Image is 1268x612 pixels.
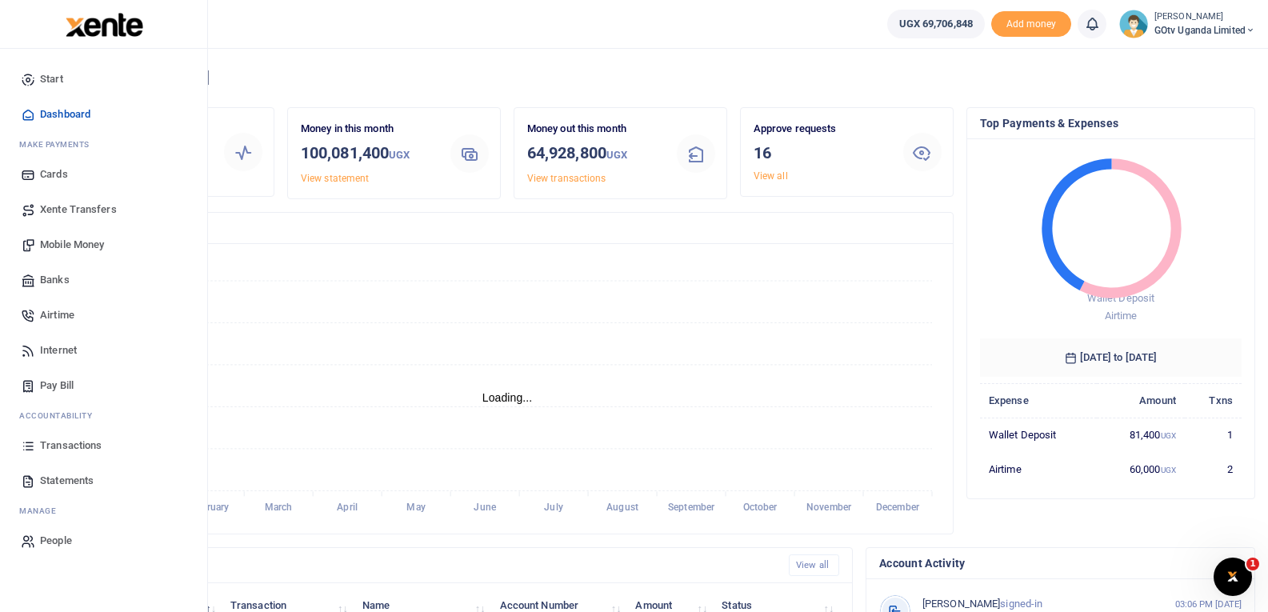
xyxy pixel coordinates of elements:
[40,342,77,358] span: Internet
[474,502,496,514] tspan: June
[754,141,890,165] h3: 16
[789,554,839,576] a: View all
[1154,10,1255,24] small: [PERSON_NAME]
[1185,452,1242,486] td: 2
[881,10,991,38] li: Wallet ballance
[754,121,890,138] p: Approve requests
[40,378,74,394] span: Pay Bill
[899,16,973,32] span: UGX 69,706,848
[190,502,229,514] tspan: February
[13,403,194,428] li: Ac
[980,114,1242,132] h4: Top Payments & Expenses
[389,149,410,161] small: UGX
[40,272,70,288] span: Banks
[980,418,1097,452] td: Wallet Deposit
[606,502,638,514] tspan: August
[668,502,715,514] tspan: September
[527,173,606,184] a: View transactions
[13,97,194,132] a: Dashboard
[66,13,143,37] img: logo-large
[31,410,92,422] span: countability
[13,192,194,227] a: Xente Transfers
[40,438,102,454] span: Transactions
[1185,383,1242,418] th: Txns
[1214,558,1252,596] iframe: Intercom live chat
[27,138,90,150] span: ake Payments
[1097,383,1185,418] th: Amount
[544,502,562,514] tspan: July
[1175,598,1242,611] small: 03:06 PM [DATE]
[13,227,194,262] a: Mobile Money
[40,307,74,323] span: Airtime
[265,502,293,514] tspan: March
[40,166,68,182] span: Cards
[1246,558,1259,570] span: 1
[743,502,778,514] tspan: October
[74,557,776,574] h4: Recent Transactions
[1104,310,1137,322] span: Airtime
[1154,23,1255,38] span: GOtv Uganda Limited
[13,498,194,523] li: M
[1087,292,1154,304] span: Wallet Deposit
[74,219,940,237] h4: Transactions Overview
[40,202,117,218] span: Xente Transfers
[406,502,425,514] tspan: May
[482,391,533,404] text: Loading...
[27,505,57,517] span: anage
[1097,452,1185,486] td: 60,000
[40,71,63,87] span: Start
[64,18,143,30] a: logo-small logo-large logo-large
[40,473,94,489] span: Statements
[922,598,1000,610] span: [PERSON_NAME]
[40,237,104,253] span: Mobile Money
[980,338,1242,377] h6: [DATE] to [DATE]
[991,11,1071,38] span: Add money
[13,523,194,558] a: People
[527,141,664,167] h3: 64,928,800
[301,121,438,138] p: Money in this month
[301,141,438,167] h3: 100,081,400
[1119,10,1148,38] img: profile-user
[1097,418,1185,452] td: 81,400
[887,10,985,38] a: UGX 69,706,848
[876,502,920,514] tspan: December
[1119,10,1255,38] a: profile-user [PERSON_NAME] GOtv Uganda Limited
[301,173,369,184] a: View statement
[991,17,1071,29] a: Add money
[61,69,1255,86] h4: Hello [PERSON_NAME]
[40,106,90,122] span: Dashboard
[13,333,194,368] a: Internet
[527,121,664,138] p: Money out this month
[13,428,194,463] a: Transactions
[13,463,194,498] a: Statements
[13,132,194,157] li: M
[13,62,194,97] a: Start
[337,502,358,514] tspan: April
[13,157,194,192] a: Cards
[606,149,627,161] small: UGX
[40,533,72,549] span: People
[13,262,194,298] a: Banks
[1161,431,1176,440] small: UGX
[13,368,194,403] a: Pay Bill
[13,298,194,333] a: Airtime
[980,452,1097,486] td: Airtime
[879,554,1242,572] h4: Account Activity
[754,170,788,182] a: View all
[980,383,1097,418] th: Expense
[1185,418,1242,452] td: 1
[1161,466,1176,474] small: UGX
[991,11,1071,38] li: Toup your wallet
[806,502,852,514] tspan: November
